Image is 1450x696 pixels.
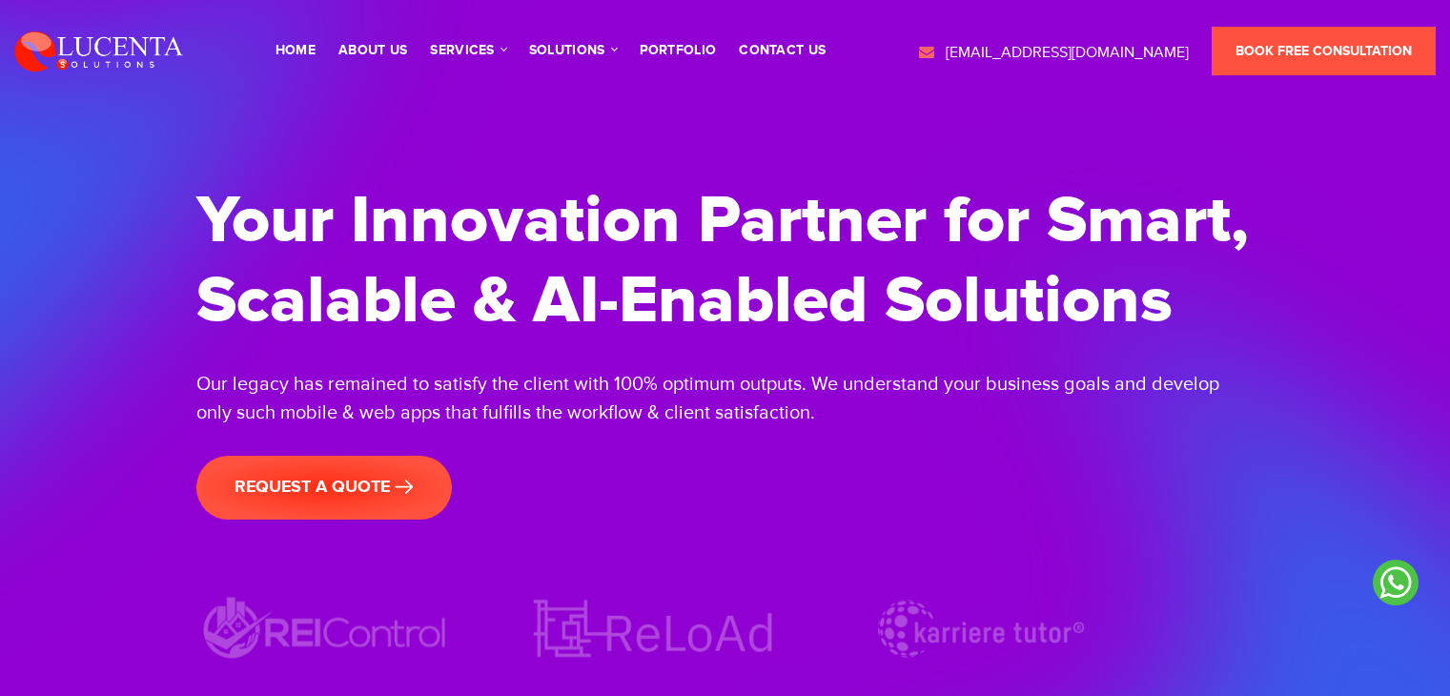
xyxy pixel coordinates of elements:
[529,44,617,57] a: solutions
[395,480,414,495] img: banner-arrow.png
[1212,27,1436,75] a: Book Free Consultation
[196,370,1255,427] div: Our legacy has remained to satisfy the client with 100% optimum outputs. We understand your busin...
[917,42,1189,65] a: [EMAIL_ADDRESS][DOMAIN_NAME]
[196,456,452,520] a: request a quote
[430,44,505,57] a: services
[196,591,454,666] img: REIControl
[196,181,1255,341] h1: Your Innovation Partner for Smart, Scalable & AI-Enabled Solutions
[1236,43,1412,59] span: Book Free Consultation
[739,44,826,57] a: contact us
[235,477,414,498] span: request a quote
[852,591,1110,666] img: Karriere tutor
[276,44,316,57] a: Home
[338,44,407,57] a: About Us
[14,29,184,72] img: Lucenta Solutions
[524,591,782,666] img: ReLoAd
[640,44,717,57] a: portfolio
